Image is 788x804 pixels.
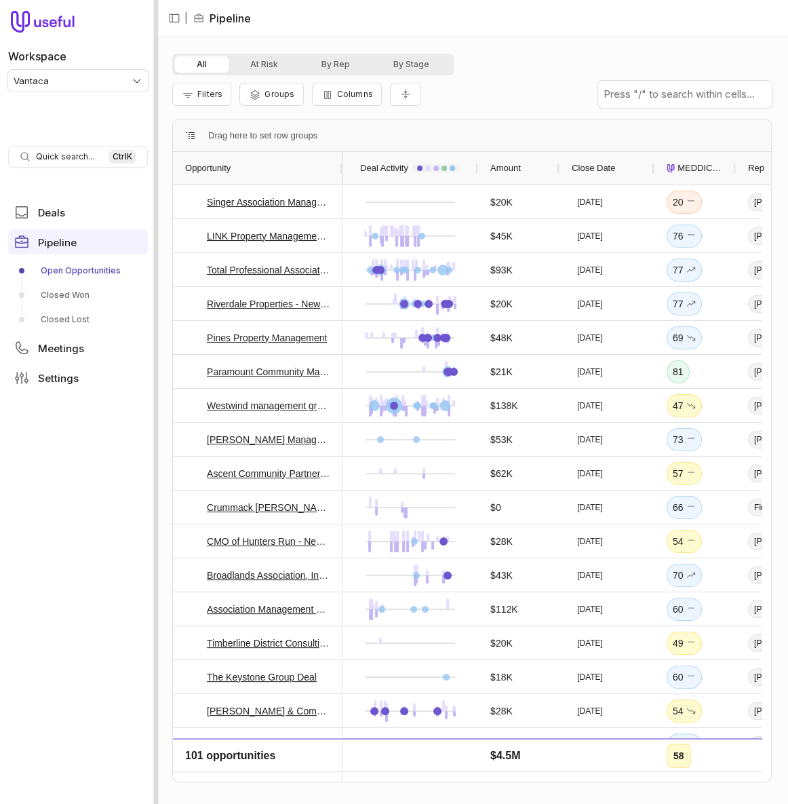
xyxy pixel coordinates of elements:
[577,468,603,479] time: [DATE]
[207,262,330,278] a: Total Professional Association Management - New Deal
[193,10,251,26] li: Pipeline
[673,771,696,787] div: 56
[673,567,696,583] div: 70
[207,296,330,312] a: Riverdale Properties - New Deal
[207,771,274,787] a: Stone Oak Deal
[207,465,330,482] a: Ascent Community Partners - New Deal
[490,601,517,617] div: $112K
[686,635,696,651] span: No change
[197,89,222,99] span: Filters
[109,150,136,164] kbd: Ctrl K
[577,434,603,445] time: [DATE]
[164,8,184,28] button: Collapse sidebar
[686,465,696,482] span: No change
[490,296,513,312] div: $20K
[207,703,330,719] a: [PERSON_NAME] & Company - New Deal
[577,197,603,208] time: [DATE]
[677,160,724,176] span: MEDDICC Score
[185,160,231,176] span: Opportunity
[8,260,148,282] a: Open Opportunities
[8,366,148,390] a: Settings
[686,432,696,448] span: No change
[686,499,696,516] span: No change
[8,200,148,225] a: Deals
[673,398,696,414] div: 47
[673,432,696,448] div: 73
[312,83,382,106] button: Columns
[577,740,603,750] time: [DATE]
[8,284,148,306] a: Closed Won
[673,601,696,617] div: 60
[175,56,229,73] button: All
[673,533,696,550] div: 54
[686,194,696,210] span: No change
[577,536,603,547] time: [DATE]
[667,152,724,185] div: MEDDICC Score
[207,533,330,550] a: CMO of Hunters Run - New Deal
[184,10,188,26] span: |
[38,343,84,353] span: Meetings
[38,373,79,383] span: Settings
[490,398,517,414] div: $138K
[208,128,317,144] div: Row Groups
[337,89,373,99] span: Columns
[38,237,77,248] span: Pipeline
[673,296,696,312] div: 77
[490,669,513,685] div: $18K
[577,400,603,411] time: [DATE]
[8,48,66,64] label: Workspace
[490,533,513,550] div: $28K
[8,309,148,330] a: Closed Lost
[577,366,603,377] time: [DATE]
[572,160,615,176] span: Close Date
[207,601,330,617] a: Association Management Group, Inc. Deal
[577,570,603,581] time: [DATE]
[598,81,772,108] input: Press "/" to search within cells...
[686,228,696,244] span: No change
[8,260,148,330] div: Pipeline submenu
[577,265,603,275] time: [DATE]
[577,638,603,649] time: [DATE]
[207,330,327,346] a: Pines Property Management
[686,533,696,550] span: No change
[673,262,696,278] div: 77
[673,465,696,482] div: 57
[264,89,294,99] span: Groups
[673,737,696,753] div: 63
[673,703,696,719] div: 54
[673,228,696,244] div: 76
[577,604,603,615] time: [DATE]
[673,364,684,380] div: 81
[172,83,231,106] button: Filter Pipeline
[207,635,330,651] a: Timberline District Consulting - New Deal
[490,465,513,482] div: $62K
[207,432,330,448] a: [PERSON_NAME] Management - New Deal
[207,194,330,210] a: Singer Association Management - New Deal
[686,601,696,617] span: No change
[490,703,513,719] div: $28K
[577,672,603,683] time: [DATE]
[686,737,696,753] span: No change
[208,128,317,144] span: Drag here to set row groups
[372,56,451,73] button: By Stage
[673,635,696,651] div: 49
[490,228,513,244] div: $45K
[300,56,372,73] button: By Rep
[490,635,513,651] div: $20K
[673,194,696,210] div: 20
[36,151,94,162] span: Quick search...
[490,737,513,753] div: $19K
[577,502,603,513] time: [DATE]
[38,208,65,218] span: Deals
[577,299,603,309] time: [DATE]
[207,228,330,244] a: LINK Property Management - New Deal
[490,364,513,380] div: $21K
[577,231,603,242] time: [DATE]
[673,330,696,346] div: 69
[490,330,513,346] div: $48K
[577,706,603,716] time: [DATE]
[490,499,501,516] div: $0
[229,56,300,73] button: At Risk
[490,771,513,787] div: $46K
[673,499,696,516] div: 66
